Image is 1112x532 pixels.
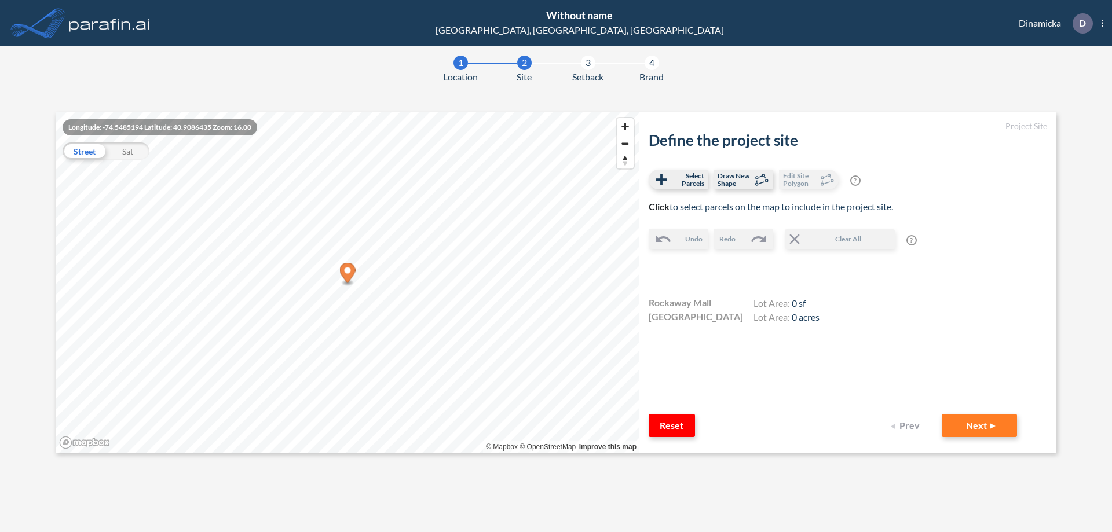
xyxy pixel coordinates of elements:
[59,436,110,449] a: Mapbox homepage
[617,152,634,168] button: Reset bearing to north
[714,229,773,249] button: Redo
[792,298,806,309] span: 0 sf
[639,70,664,84] span: Brand
[443,70,478,84] span: Location
[436,23,724,37] div: [GEOGRAPHIC_DATA], [GEOGRAPHIC_DATA], [GEOGRAPHIC_DATA]
[649,229,708,249] button: Undo
[63,119,257,135] div: Longitude: -74.5485194 Latitude: 40.9086435 Zoom: 16.00
[63,142,106,160] div: Street
[517,70,532,84] span: Site
[718,172,752,187] span: Draw New Shape
[906,235,917,245] span: ?
[617,118,634,135] button: Zoom in
[645,56,659,70] div: 4
[785,229,895,249] button: Clear All
[486,443,518,451] a: Mapbox
[753,298,820,311] h4: Lot Area:
[649,414,695,437] button: Reset
[803,234,894,244] span: Clear All
[453,56,468,70] div: 1
[340,263,356,287] div: Map marker
[942,414,1017,437] button: Next
[719,234,736,244] span: Redo
[753,311,820,325] h4: Lot Area:
[649,310,743,324] span: [GEOGRAPHIC_DATA]
[685,234,703,244] span: Undo
[670,172,704,187] span: Select Parcels
[884,414,930,437] button: Prev
[546,9,613,21] span: Without name
[67,12,152,35] img: logo
[517,56,532,70] div: 2
[56,112,639,453] canvas: Map
[792,311,820,322] span: 0 acres
[649,131,1047,149] h2: Define the project site
[579,443,637,451] a: Improve this map
[649,296,711,310] span: Rockaway Mall
[850,175,861,186] span: ?
[649,201,670,212] b: Click
[617,135,634,152] button: Zoom out
[783,172,817,187] span: Edit Site Polygon
[1001,13,1103,34] div: Dinamicka
[581,56,595,70] div: 3
[106,142,149,160] div: Sat
[572,70,603,84] span: Setback
[520,443,576,451] a: OpenStreetMap
[649,122,1047,131] h5: Project Site
[649,201,893,212] span: to select parcels on the map to include in the project site.
[1079,18,1086,28] p: D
